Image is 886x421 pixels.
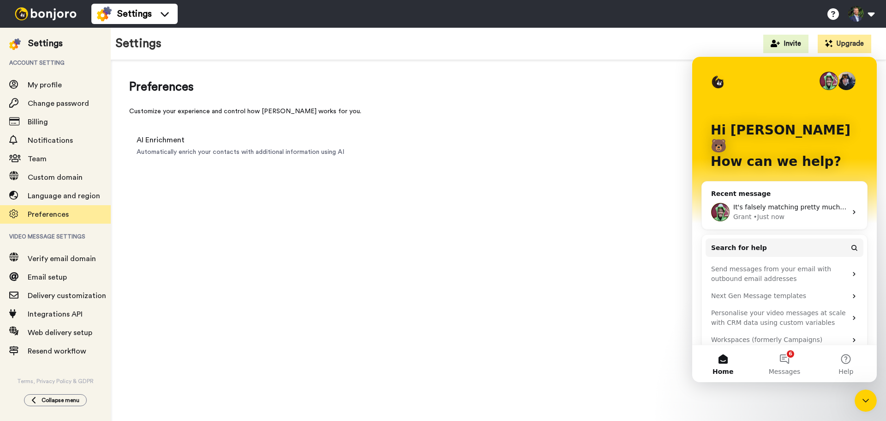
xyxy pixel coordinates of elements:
span: Custom domain [28,174,83,181]
button: Search for help [13,182,171,200]
span: Notifications [28,137,73,144]
span: Email setup [28,274,67,281]
span: Verify email domain [28,255,96,262]
span: Settings [117,7,152,20]
span: Messages [77,311,108,318]
button: Invite [763,35,808,53]
div: Workspaces (formerly Campaigns) [19,278,155,288]
div: Customize your experience and control how [PERSON_NAME] works for you. [129,107,868,116]
iframe: Intercom live chat [855,390,877,412]
span: Change password [28,100,89,107]
button: Collapse menu [24,394,87,406]
div: Workspaces (formerly Campaigns) [13,275,171,292]
img: settings-colored.svg [9,38,21,50]
div: Grant [41,155,60,165]
img: settings-colored.svg [97,6,112,21]
h1: Settings [115,37,162,50]
div: Settings [28,37,63,50]
span: Billing [28,118,48,126]
span: Automatically enrich your contacts with additional information using AI [137,147,344,157]
span: Search for help [19,186,75,196]
span: Resend workflow [28,348,86,355]
span: Language and region [28,192,100,200]
div: Personalise your video messages at scale with CRM data using custom variables [19,251,155,271]
button: Help [123,288,185,325]
div: Personalise your video messages at scale with CRM data using custom variables [13,248,171,275]
span: AI Enrichment [137,134,344,146]
span: Help [146,311,161,318]
span: Preferences [28,211,69,218]
span: Preferences [129,79,868,96]
div: • Just now [61,155,92,165]
span: Delivery customization [28,292,106,299]
span: Integrations API [28,311,83,318]
iframe: Intercom live chat [692,57,877,382]
button: Upgrade [818,35,871,53]
div: Next Gen Message templates [19,234,155,244]
span: It's falsely matching pretty much everyone I load in. Just because they have the same name as som... [41,146,669,154]
span: Team [28,155,47,163]
div: Send messages from your email with outbound email addresses [19,207,155,227]
span: Collapse menu [42,397,79,404]
div: Send messages from your email with outbound email addresses [13,204,171,231]
span: Web delivery setup [28,329,92,336]
span: My profile [28,81,62,89]
button: Messages [61,288,123,325]
img: bj-logo-header-white.svg [11,7,80,20]
div: Next Gen Message templates [13,231,171,248]
span: Home [20,311,41,318]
